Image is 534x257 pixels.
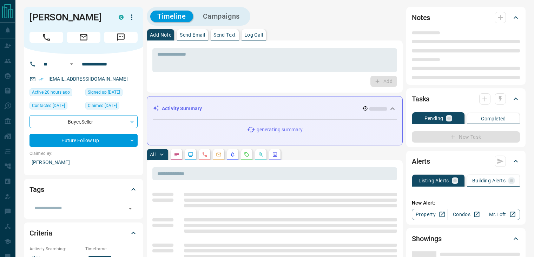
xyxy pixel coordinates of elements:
div: Notes [412,9,520,26]
p: [PERSON_NAME] [29,157,138,168]
p: Send Email [180,32,205,37]
svg: Opportunities [258,152,264,157]
div: Tasks [412,90,520,107]
svg: Calls [202,152,207,157]
button: Open [125,203,135,213]
h2: Criteria [29,227,52,239]
p: Completed [481,116,506,121]
p: Claimed By: [29,150,138,157]
p: Timeframe: [85,246,138,252]
a: Condos [448,209,484,220]
div: Sat Jan 16 2016 [85,102,138,112]
div: Tags [29,181,138,198]
p: Send Text [213,32,236,37]
p: Activity Summary [162,105,202,112]
div: Showings [412,230,520,247]
div: Mon Aug 18 2025 [29,88,82,98]
h2: Notes [412,12,430,23]
p: Listing Alerts [418,178,449,183]
span: Message [104,32,138,43]
div: Alerts [412,153,520,170]
svg: Agent Actions [272,152,278,157]
div: Buyer , Seller [29,115,138,128]
p: Add Note [150,32,171,37]
svg: Lead Browsing Activity [188,152,193,157]
a: Property [412,209,448,220]
a: [EMAIL_ADDRESS][DOMAIN_NAME] [48,76,128,82]
svg: Requests [244,152,250,157]
h1: [PERSON_NAME] [29,12,108,23]
div: Tue Aug 05 2025 [29,102,82,112]
svg: Notes [174,152,179,157]
p: generating summary [257,126,303,133]
a: Mr.Loft [484,209,520,220]
span: Email [67,32,100,43]
span: Call [29,32,63,43]
p: Actively Searching: [29,246,82,252]
p: All [150,152,156,157]
span: Claimed [DATE] [88,102,117,109]
svg: Email Verified [39,77,44,82]
h2: Alerts [412,156,430,167]
span: Signed up [DATE] [88,89,120,96]
p: New Alert: [412,199,520,207]
div: Criteria [29,225,138,242]
span: Active 20 hours ago [32,89,70,96]
div: Activity Summary [153,102,397,115]
p: Log Call [244,32,263,37]
svg: Emails [216,152,222,157]
h2: Tasks [412,93,429,105]
svg: Listing Alerts [230,152,236,157]
h2: Tags [29,184,44,195]
button: Open [67,60,76,68]
div: Fri Jan 15 2016 [85,88,138,98]
p: Building Alerts [472,178,506,183]
div: Future Follow Up [29,134,138,147]
button: Campaigns [196,11,247,22]
button: Timeline [150,11,193,22]
p: Pending [424,116,443,121]
span: Contacted [DATE] [32,102,65,109]
div: condos.ca [119,15,124,20]
h2: Showings [412,233,442,244]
